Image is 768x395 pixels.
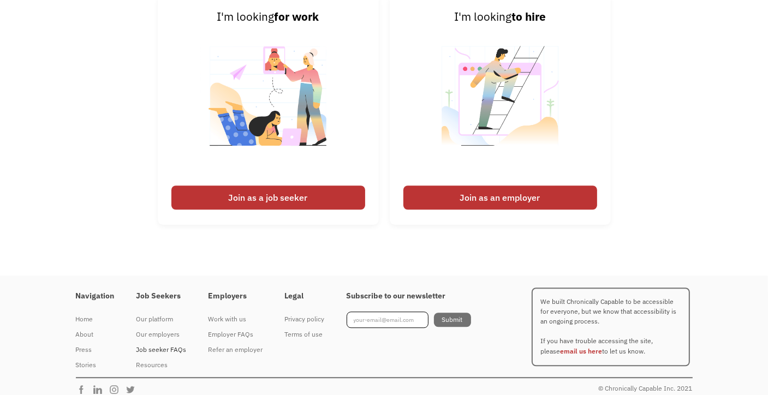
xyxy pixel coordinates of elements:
a: Stories [76,357,115,373]
img: Chronically Capable Linkedin Page [92,384,109,395]
a: Job seeker FAQs [136,342,187,357]
a: Home [76,312,115,327]
a: About [76,327,115,342]
div: Privacy policy [285,313,325,326]
a: email us here [561,347,603,355]
img: Illustrated image of people looking for work [200,26,336,180]
a: Our employers [136,327,187,342]
div: About [76,328,115,341]
div: © Chronically Capable Inc. 2021 [599,382,693,395]
div: Terms of use [285,328,325,341]
form: Footer Newsletter [347,312,471,328]
div: Employer FAQs [209,328,263,341]
div: Stories [76,358,115,372]
div: I'm looking [171,8,365,26]
div: I'm looking [403,8,597,26]
div: Join as a job seeker [171,185,365,210]
h4: Navigation [76,291,115,301]
strong: to hire [511,9,546,24]
input: your-email@email.com [347,312,428,328]
img: Illustrated image of someone looking to hire [432,26,568,180]
a: Press [76,342,115,357]
a: Resources [136,357,187,373]
div: Our employers [136,328,187,341]
strong: for work [275,9,319,24]
a: Our platform [136,312,187,327]
h4: Employers [209,291,263,301]
input: Submit [434,313,471,327]
div: Join as an employer [403,185,597,210]
div: Press [76,343,115,356]
a: Employer FAQs [209,327,263,342]
a: Privacy policy [285,312,325,327]
img: Chronically Capable Facebook Page [76,384,92,395]
a: Work with us [209,312,263,327]
img: Chronically Capable Instagram Page [109,384,125,395]
div: Resources [136,358,187,372]
a: Refer an employer [209,342,263,357]
div: Our platform [136,313,187,326]
h4: Job Seekers [136,291,187,301]
div: Job seeker FAQs [136,343,187,356]
img: Chronically Capable Twitter Page [125,384,141,395]
a: Terms of use [285,327,325,342]
p: We built Chronically Capable to be accessible for everyone, but we know that accessibility is an ... [532,288,690,366]
div: Refer an employer [209,343,263,356]
h4: Legal [285,291,325,301]
div: Home [76,313,115,326]
div: Work with us [209,313,263,326]
h4: Subscribe to our newsletter [347,291,471,301]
